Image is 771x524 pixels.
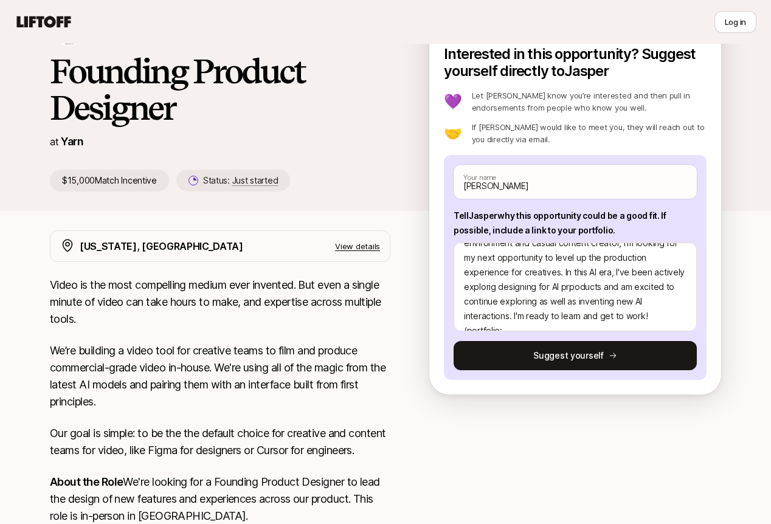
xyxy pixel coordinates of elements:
p: Let [PERSON_NAME] know you’re interested and then pull in endorsements from people who know you w... [472,89,707,114]
h1: Founding Product Designer [50,53,390,126]
p: If [PERSON_NAME] would like to meet you, they will reach out to you directly via email. [472,121,707,145]
button: Log in [714,11,756,33]
p: $15,000 Match Incentive [50,170,169,191]
p: We’re building a video tool for creative teams to film and produce commercial-grade video in-hous... [50,342,390,410]
strong: About the Role [50,475,123,488]
p: [US_STATE], [GEOGRAPHIC_DATA] [80,238,243,254]
p: 🤝 [444,126,462,140]
p: Our goal is simple: to be the the default choice for creative and content teams for video, like F... [50,425,390,459]
p: Interested in this opportunity? Suggest yourself directly to Jasper [444,46,707,80]
p: Status: [203,173,278,188]
a: Yarn [61,135,83,148]
p: View details [335,240,380,252]
span: Just started [232,175,278,186]
textarea: As a product designer who loves the scrappy startup environment and casual content creator, I'm l... [454,243,697,331]
p: 💜 [444,94,462,109]
p: Video is the most compelling medium ever invented. But even a single minute of video can take hou... [50,277,390,328]
p: Tell Jasper why this opportunity could be a good fit . If possible, include a link to your portfo... [454,209,697,238]
p: at [50,134,58,150]
button: Suggest yourself [454,341,697,370]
